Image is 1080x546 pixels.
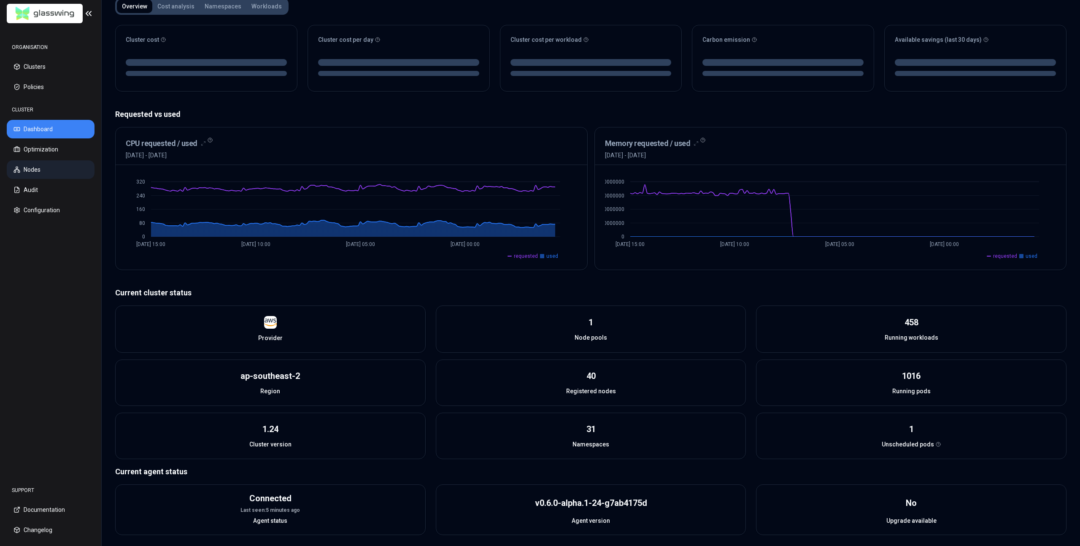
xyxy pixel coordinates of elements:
[586,423,596,435] div: 31
[510,35,672,44] div: Cluster cost per workload
[546,253,558,259] span: used
[586,370,596,382] div: 40
[115,108,1066,120] p: Requested vs used
[142,234,145,240] tspan: 0
[594,193,624,199] tspan: 1800000000
[126,138,197,149] h3: CPU requested / used
[260,387,280,395] span: Region
[7,101,94,118] div: CLUSTER
[566,387,616,395] span: Registered nodes
[895,35,1056,44] div: Available savings (last 30 days)
[115,466,1066,478] p: Current agent status
[318,35,479,44] div: Cluster cost per day
[575,333,607,342] span: Node pools
[7,140,94,159] button: Optimization
[7,201,94,219] button: Configuration
[616,241,645,247] tspan: [DATE] 15:00
[136,206,145,212] tspan: 160
[572,516,610,525] span: Agent version
[126,151,206,159] span: [DATE] - [DATE]
[262,423,278,435] div: 1.24
[240,370,300,382] div: ap-southeast-2
[572,440,609,449] span: Namespaces
[605,138,691,149] h3: Memory requested / used
[241,241,270,247] tspan: [DATE] 10:00
[514,253,538,259] span: requested
[136,241,165,247] tspan: [DATE] 15:00
[589,316,593,328] div: 1
[7,120,94,138] button: Dashboard
[126,35,287,44] div: Cluster cost
[136,193,145,199] tspan: 240
[249,440,292,449] span: Cluster version
[451,241,480,247] tspan: [DATE] 00:00
[882,440,934,449] span: Unscheduled pods
[7,482,94,499] div: SUPPORT
[594,179,624,185] tspan: 2400000000
[249,492,292,504] div: Connected
[12,4,78,24] img: GlassWing
[909,423,914,435] div: 1
[594,206,624,212] tspan: 1200000000
[7,57,94,76] button: Clusters
[993,253,1017,259] span: requested
[702,35,864,44] div: Carbon emission
[902,370,921,382] div: 1016
[7,78,94,96] button: Policies
[258,334,283,342] span: Provider
[346,241,375,247] tspan: [DATE] 05:00
[7,500,94,519] button: Documentation
[892,387,931,395] span: Running pods
[115,287,1066,299] p: Current cluster status
[139,220,145,226] tspan: 80
[240,507,300,514] div: Last seen: 5 minutes ago
[825,241,854,247] tspan: [DATE] 05:00
[136,179,145,185] tspan: 320
[7,39,94,56] div: ORGANISATION
[264,316,277,329] img: aws
[886,516,937,525] span: Upgrade available
[1026,253,1037,259] span: used
[7,181,94,199] button: Audit
[906,497,917,509] div: No
[621,234,624,240] tspan: 0
[929,241,958,247] tspan: [DATE] 00:00
[720,241,749,247] tspan: [DATE] 10:00
[535,497,647,509] div: v0.6.0-alpha.1-24-g7ab4175d
[7,160,94,179] button: Nodes
[904,316,918,328] div: 458
[7,521,94,539] button: Changelog
[605,151,699,159] span: [DATE] - [DATE]
[885,333,938,342] span: Running workloads
[253,516,287,525] span: Agent status
[597,220,624,226] tspan: 600000000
